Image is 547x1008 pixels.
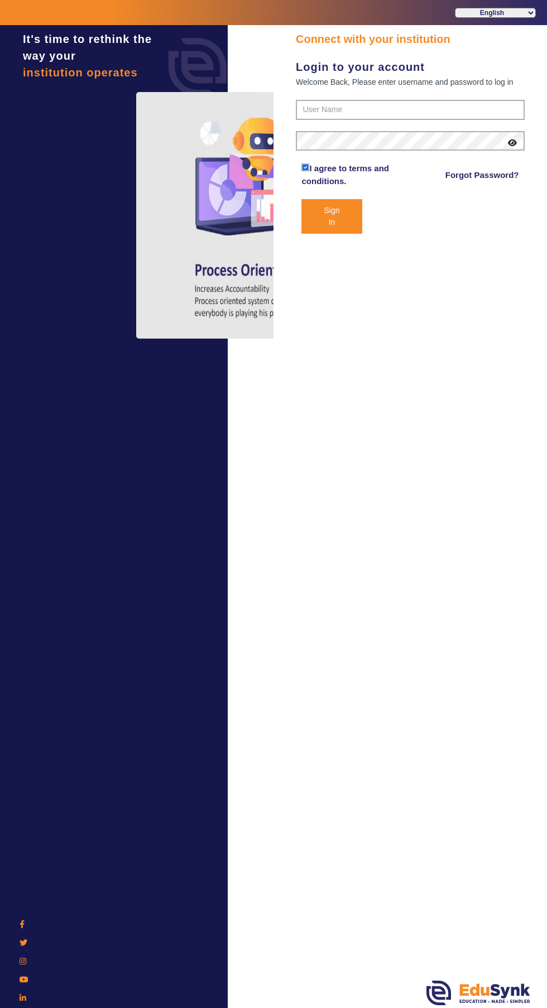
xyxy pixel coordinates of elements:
input: User Name [296,100,525,120]
a: Forgot Password? [445,168,519,182]
div: Login to your account [296,59,525,75]
img: login4.png [136,92,371,339]
div: Connect with your institution [296,31,525,47]
img: edusynk.png [426,981,530,1005]
img: login.png [156,25,239,109]
span: It's time to rethink the way your [23,33,152,62]
button: Sign In [301,199,362,234]
div: Welcome Back, Please enter username and password to log in [296,75,525,89]
span: institution operates [23,66,138,79]
a: I agree to terms and conditions. [301,163,389,186]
